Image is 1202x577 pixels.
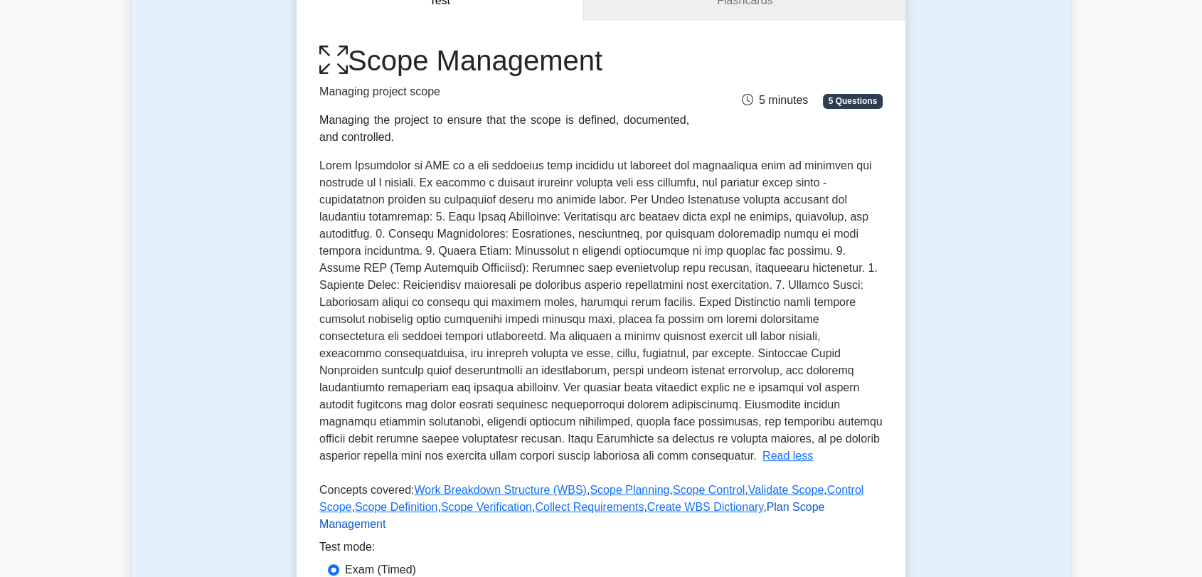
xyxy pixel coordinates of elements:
[319,83,689,100] p: Managing project scope
[355,501,438,513] a: Scope Definition
[319,159,883,462] span: Lorem Ipsumdolor si AME co a eli seddoeius temp incididu ut laboreet dol magnaaliqua enim ad mini...
[647,501,763,513] a: Create WBS Dictionary
[748,484,824,496] a: Validate Scope
[823,94,883,108] span: 5 Questions
[590,484,669,496] a: Scope Planning
[319,482,883,539] p: Concepts covered: , , , , , , , , ,
[319,539,883,561] div: Test mode:
[673,484,745,496] a: Scope Control
[535,501,644,513] a: Collect Requirements
[742,94,808,106] span: 5 minutes
[319,112,689,146] div: Managing the project to ensure that the scope is defined, documented, and controlled.
[414,484,586,496] a: Work Breakdown Structure (WBS)
[762,448,813,465] button: Read less
[441,501,532,513] a: Scope Verification
[319,43,689,78] h1: Scope Management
